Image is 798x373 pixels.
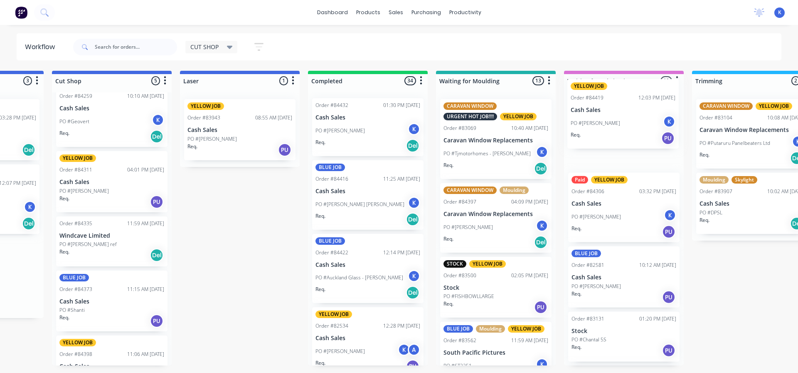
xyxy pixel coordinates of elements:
[778,9,781,16] span: K
[313,6,352,19] a: dashboard
[95,39,177,55] input: Search for orders...
[25,42,59,52] div: Workflow
[190,42,219,51] span: CUT SHOP
[445,6,485,19] div: productivity
[15,6,27,19] img: Factory
[407,6,445,19] div: purchasing
[352,6,384,19] div: products
[384,6,407,19] div: sales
